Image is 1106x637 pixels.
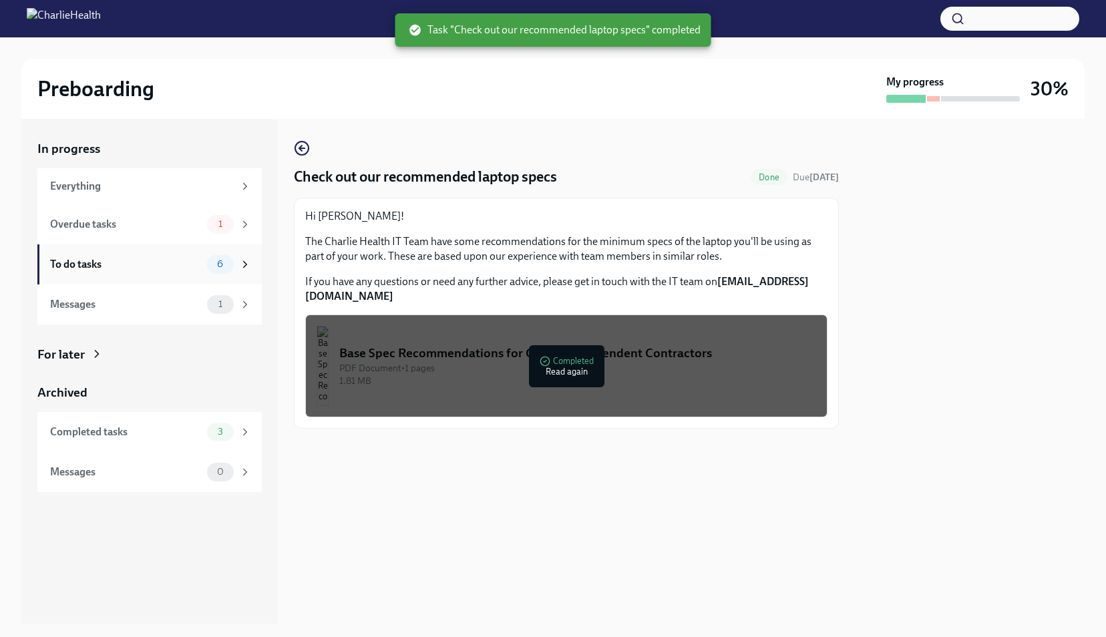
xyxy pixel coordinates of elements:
a: To do tasks6 [37,244,262,284]
img: Base Spec Recommendations for Clinical Independent Contractors [317,326,329,406]
a: For later [37,346,262,363]
a: Overdue tasks1 [37,204,262,244]
a: Completed tasks3 [37,412,262,452]
p: The Charlie Health IT Team have some recommendations for the minimum specs of the laptop you'll b... [305,234,827,264]
div: To do tasks [50,257,202,272]
strong: My progress [886,75,944,89]
span: Task "Check out our recommended laptop specs" completed [409,23,701,37]
div: Messages [50,465,202,479]
div: 1.81 MB [339,375,816,387]
a: Everything [37,168,262,204]
span: Due [793,172,839,183]
div: Base Spec Recommendations for Clinical Independent Contractors [339,345,816,362]
span: 6 [209,259,231,269]
h4: Check out our recommended laptop specs [294,167,557,187]
img: CharlieHealth [27,8,101,29]
p: Hi [PERSON_NAME]! [305,209,827,224]
div: Everything [50,179,234,194]
a: Messages0 [37,452,262,492]
div: PDF Document • 1 pages [339,362,816,375]
span: 1 [210,299,230,309]
a: Messages1 [37,284,262,325]
a: Archived [37,384,262,401]
span: 0 [209,467,232,477]
a: In progress [37,140,262,158]
span: 3 [210,427,231,437]
div: For later [37,346,85,363]
div: Messages [50,297,202,312]
span: August 21st, 2025 09:00 [793,171,839,184]
div: Completed tasks [50,425,202,439]
strong: [DATE] [809,172,839,183]
span: Done [751,172,787,182]
p: If you have any questions or need any further advice, please get in touch with the IT team on [305,274,827,304]
span: 1 [210,219,230,229]
h2: Preboarding [37,75,154,102]
button: Base Spec Recommendations for Clinical Independent ContractorsPDF Document•1 pages1.81 MBComplete... [305,314,827,417]
h3: 30% [1031,77,1069,101]
div: Overdue tasks [50,217,202,232]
